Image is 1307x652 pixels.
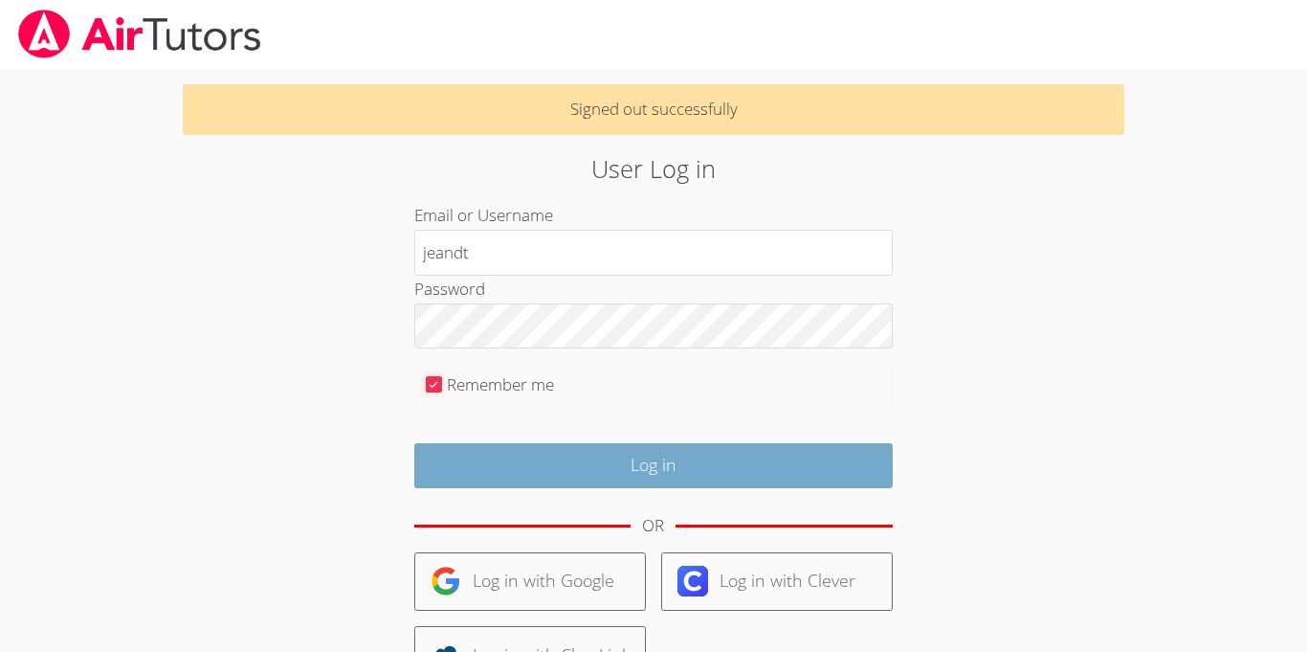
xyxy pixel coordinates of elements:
input: Log in [414,443,893,488]
a: Log in with Clever [661,552,893,611]
img: airtutors_banner-c4298cdbf04f3fff15de1276eac7730deb9818008684d7c2e4769d2f7ddbe033.png [16,10,263,58]
p: Signed out successfully [183,84,1124,135]
label: Email or Username [414,204,553,226]
h2: User Log in [300,150,1007,187]
label: Remember me [447,373,554,395]
a: Log in with Google [414,552,646,611]
img: google-logo-50288ca7cdecda66e5e0955fdab243c47b7ad437acaf1139b6f446037453330a.svg [431,566,461,596]
div: OR [642,512,664,540]
label: Password [414,278,485,300]
img: clever-logo-6eab21bc6e7a338710f1a6ff85c0baf02591cd810cc4098c63d3a4b26e2feb20.svg [677,566,708,596]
